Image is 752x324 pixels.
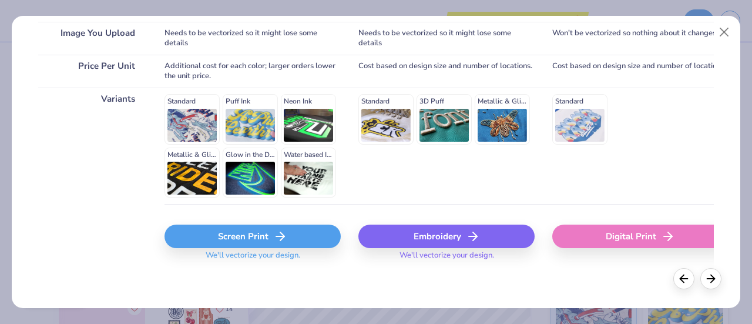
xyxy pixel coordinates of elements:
div: Needs to be vectorized so it might lose some details [164,22,341,55]
div: Embroidery [358,225,535,248]
div: Digital Print [552,225,728,248]
div: Variants [38,88,147,204]
div: Screen Print [164,225,341,248]
div: Cost based on design size and number of locations. [358,55,535,88]
div: Image You Upload [38,22,147,55]
div: Cost based on design size and number of locations. [552,55,728,88]
div: Additional cost for each color; larger orders lower the unit price. [164,55,341,88]
span: We'll vectorize your design. [201,250,305,268]
div: Price Per Unit [38,55,147,88]
button: Close [713,21,736,44]
div: Won't be vectorized so nothing about it changes [552,22,728,55]
div: Needs to be vectorized so it might lose some details [358,22,535,55]
span: We'll vectorize your design. [395,250,499,268]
